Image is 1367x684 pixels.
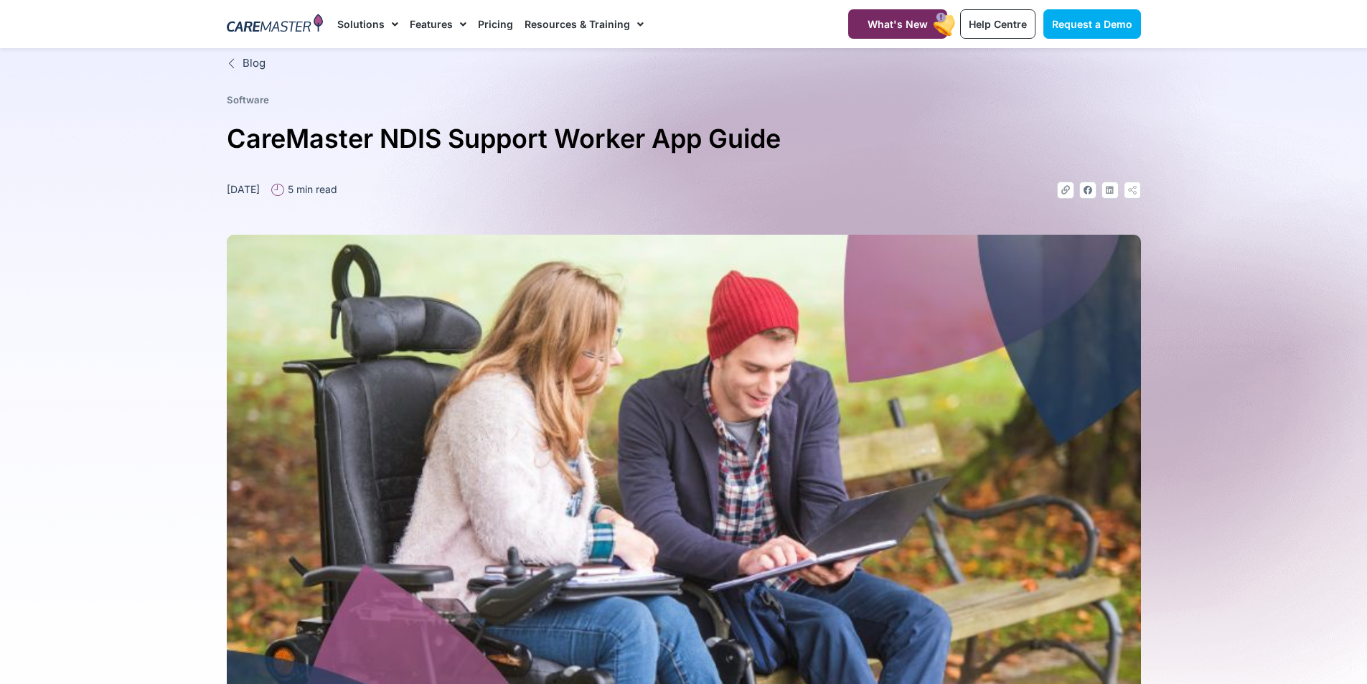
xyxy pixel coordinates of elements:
a: What's New [848,9,947,39]
img: CareMaster Logo [227,14,324,35]
a: Blog [227,55,1141,72]
span: Request a Demo [1052,18,1132,30]
a: Request a Demo [1043,9,1141,39]
span: What's New [868,18,928,30]
time: [DATE] [227,183,260,195]
span: Help Centre [969,18,1027,30]
h1: CareMaster NDIS Support Worker App Guide [227,118,1141,160]
span: Blog [239,55,266,72]
a: Help Centre [960,9,1035,39]
span: 5 min read [284,182,337,197]
a: Software [227,94,269,106]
